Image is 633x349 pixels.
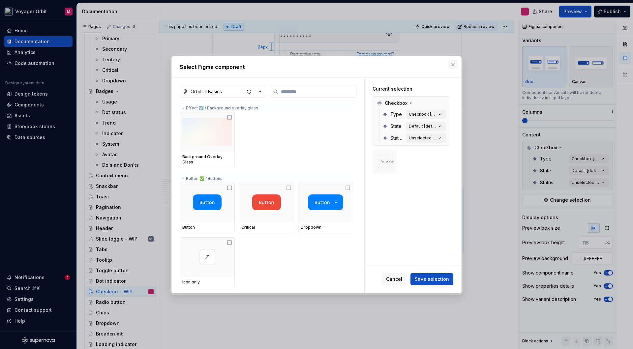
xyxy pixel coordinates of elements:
[409,124,437,129] div: Default [default]
[382,273,407,285] button: Cancel
[385,100,407,106] span: Checkbox
[180,102,353,112] div: → Effect ☑️ / Background overlay glass
[406,133,446,143] button: Unselected [default]
[406,122,446,131] button: Default [default]
[373,86,450,92] div: Current selection
[180,86,266,98] button: Orbit UI Basics
[386,276,402,282] span: Cancel
[410,273,453,285] button: Save selection
[406,110,446,119] button: Checkbox [default]
[182,225,232,230] div: Button
[182,154,232,165] div: Background Overlay Glass
[374,98,448,108] div: Checkbox
[180,172,353,183] div: → Button ✅ / Buttons
[409,112,437,117] div: Checkbox [default]
[241,225,291,230] div: Critical
[180,63,453,71] h2: Select Figma component
[390,111,402,118] span: Type
[182,279,232,285] div: Icon only
[390,135,404,141] span: Status
[191,88,222,95] div: Orbit UI Basics
[415,276,449,282] span: Save selection
[409,135,437,141] div: Unselected [default]
[390,123,402,130] span: State
[301,225,350,230] div: Dropdown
